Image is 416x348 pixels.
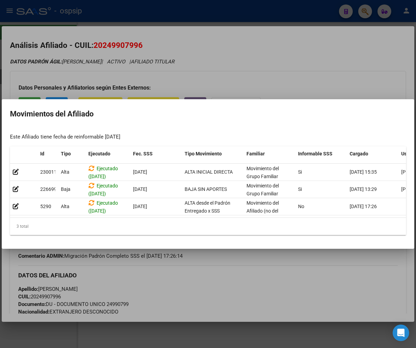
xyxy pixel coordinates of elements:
span: ALTA desde el Padrón Entregado x SSS [185,200,230,214]
datatable-header-cell: Cargado [347,146,398,161]
datatable-header-cell: Tipo Movimiento [182,146,244,161]
span: Alta [61,169,69,175]
div: 3 total [10,218,406,235]
span: Tipo Movimiento [185,151,222,156]
span: Id [40,151,44,156]
span: Informable SSS [298,151,332,156]
span: Ejecutado ([DATE]) [88,200,118,214]
span: Baja [61,186,70,192]
span: [DATE] [133,204,147,209]
span: Si [298,186,302,192]
span: Ejecutado ([DATE]) [88,166,118,179]
datatable-header-cell: Tipo [58,146,86,161]
span: BAJA SIN APORTES [185,186,227,192]
span: ALTA INICIAL DIRECTA [185,169,233,175]
div: Open Intercom Messenger [393,325,409,341]
span: Ejecutado ([DATE]) [88,183,118,196]
datatable-header-cell: Informable SSS [295,146,347,161]
span: Fec. SSS [133,151,153,156]
span: Cargado [350,151,368,156]
span: 5290 [40,204,51,209]
datatable-header-cell: Fec. SSS [130,146,182,161]
span: Ejecutado [88,151,110,156]
datatable-header-cell: Ejecutado [86,146,130,161]
datatable-header-cell: Familiar [244,146,295,161]
span: [DATE] [133,169,147,175]
span: 226699 [40,186,57,192]
span: [DATE] 17:26 [350,204,377,209]
span: Si [298,169,302,175]
span: [DATE] [133,186,147,192]
span: [DATE] 13:29 [350,186,377,192]
span: Alta [61,204,69,209]
div: Este Afiliado tiene fecha de reinformable [DATE] [10,133,406,141]
span: Movimiento del Afiliado (no del grupo) [247,200,279,222]
span: Tipo [61,151,71,156]
h2: Movimientos del Afiliado [10,108,406,121]
span: Movimiento del Grupo Familiar [247,183,279,196]
datatable-header-cell: Id [37,146,58,161]
span: Movimiento del Grupo Familiar [247,166,279,179]
span: 230011 [40,169,57,175]
span: No [298,204,304,209]
span: Familiar [247,151,265,156]
span: [DATE] 15:35 [350,169,377,175]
